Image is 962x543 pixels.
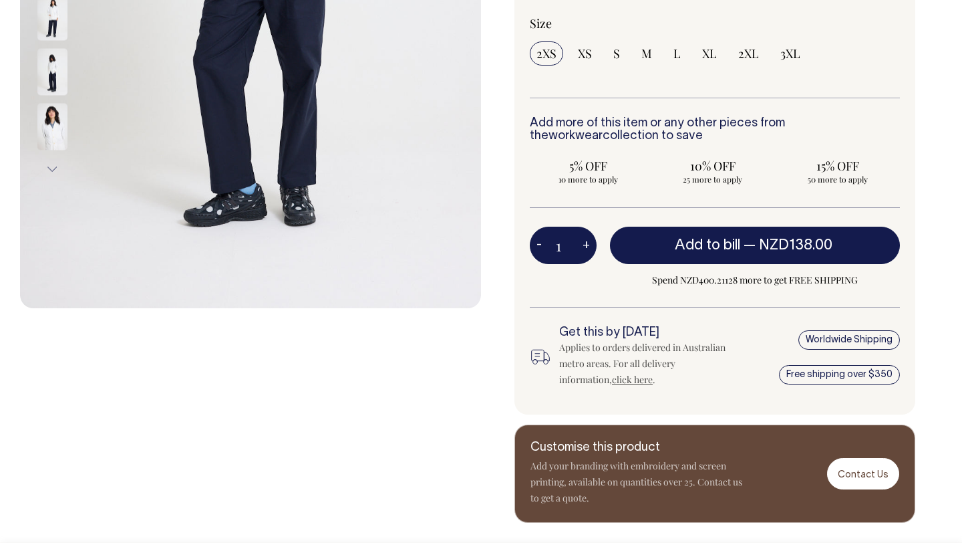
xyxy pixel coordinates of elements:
img: off-white [37,103,67,150]
h6: Customise this product [530,441,744,455]
span: XL [702,45,717,62]
button: Add to bill —NZD138.00 [610,227,900,264]
span: Spend NZD400.21128 more to get FREE SHIPPING [610,272,900,288]
span: 2XS [536,45,556,62]
input: L [667,41,687,66]
input: 5% OFF 10 more to apply [530,154,647,189]
span: L [673,45,681,62]
span: 25 more to apply [661,174,765,185]
div: Applies to orders delivered in Australian metro areas. For all delivery information, . [559,340,732,388]
button: + [576,232,597,259]
input: XS [571,41,599,66]
span: 15% OFF [786,158,889,174]
span: XS [578,45,592,62]
span: — [744,239,836,252]
span: 50 more to apply [786,174,889,185]
span: 10% OFF [661,158,765,174]
span: 5% OFF [536,158,640,174]
a: Contact Us [827,458,899,490]
span: 10 more to apply [536,174,640,185]
input: 2XL [732,41,766,66]
input: S [607,41,627,66]
input: 2XS [530,41,563,66]
span: M [641,45,652,62]
div: Size [530,15,900,31]
input: 10% OFF 25 more to apply [655,154,772,189]
input: 3XL [774,41,807,66]
img: off-white [37,48,67,95]
span: S [613,45,620,62]
button: - [530,232,548,259]
span: 2XL [738,45,759,62]
h6: Add more of this item or any other pieces from the collection to save [530,117,900,144]
p: Add your branding with embroidery and screen printing, available on quantities over 25. Contact u... [530,458,744,506]
span: NZD138.00 [759,239,832,252]
a: click here [612,373,653,386]
input: M [635,41,659,66]
h6: Get this by [DATE] [559,326,732,340]
input: XL [695,41,724,66]
a: workwear [548,130,603,142]
button: Next [42,154,62,184]
span: Add to bill [675,239,740,252]
input: 15% OFF 50 more to apply [779,154,896,189]
span: 3XL [780,45,800,62]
